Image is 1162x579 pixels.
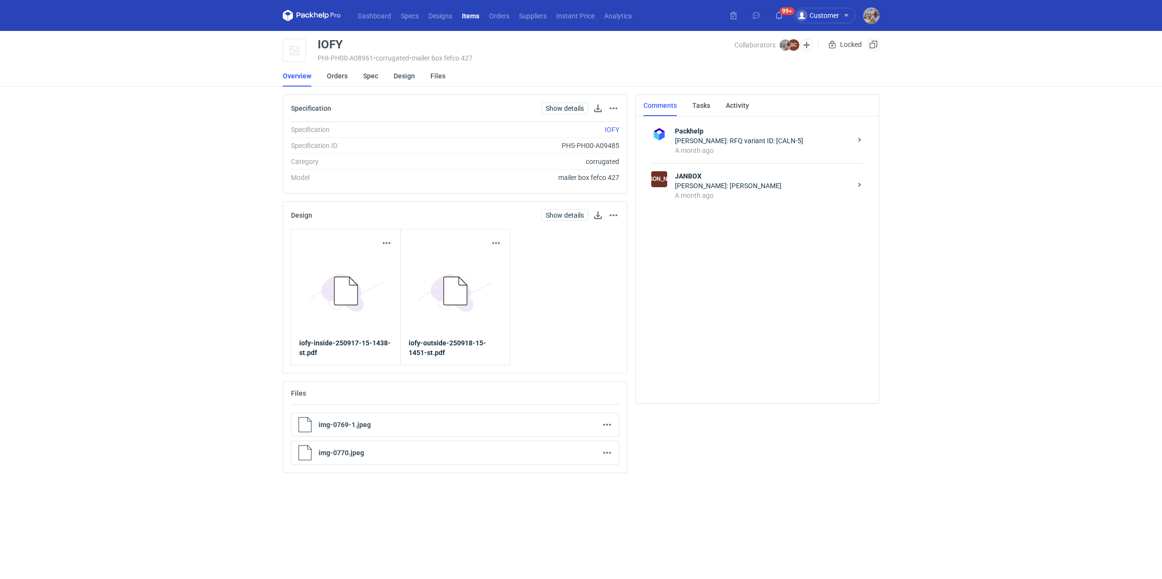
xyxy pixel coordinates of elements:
[422,141,619,150] div: PHS-PH00-A09485
[291,157,422,166] div: Category
[601,419,613,431] button: Actions
[291,211,312,219] h2: Design
[422,173,619,182] div: mailer box fefco 427
[422,157,619,166] div: corrugated
[651,171,667,187] div: JANBOX
[394,65,415,87] a: Design
[353,10,396,21] a: Dashboard
[601,447,613,459] button: Actions
[363,65,378,87] a: Spec
[592,103,604,114] button: Download specification
[327,65,348,87] a: Orders
[675,191,852,200] div: A month ago
[283,10,341,21] svg: Packhelp Pro
[381,238,393,249] button: Actions
[318,39,343,50] div: IOFY
[484,10,514,21] a: Orders
[318,54,734,62] div: PHI-PH00-A08961
[608,103,619,114] button: Actions
[299,339,391,356] strong: iofy-inside-250917-15-1438-st.pdf
[409,338,502,357] a: iofy-outside-250918-15-1451-st.pdf
[800,39,813,51] button: Edit collaborators
[424,10,457,21] a: Designs
[788,39,799,51] figcaption: SC
[541,103,588,114] a: Show details
[599,10,637,21] a: Analytics
[675,181,852,191] div: [PERSON_NAME]: [PERSON_NAME]
[283,65,311,87] a: Overview
[780,39,791,51] img: Michał Palasek
[734,41,776,49] span: Collaborators
[651,171,667,187] figcaption: [PERSON_NAME]
[409,54,473,62] span: • mailer box fefco 427
[608,209,619,221] button: Actions
[592,209,604,221] button: Download design
[551,10,599,21] a: Instant Price
[605,126,619,134] a: IOFY
[319,449,596,457] p: img-0770.jpeg
[796,10,839,21] div: Customer
[675,171,852,181] strong: JANBOX
[692,95,710,116] a: Tasks
[319,421,596,429] p: img-0769-1.jpeg
[675,126,852,136] strong: Packhelp
[291,104,331,112] h2: Specification
[373,54,409,62] span: • corrugated
[291,389,306,397] h2: Files
[514,10,551,21] a: Suppliers
[396,10,424,21] a: Specs
[299,338,393,357] a: iofy-inside-250917-15-1438-st.pdf
[826,39,864,50] div: Locked
[409,339,486,356] strong: iofy-outside-250918-15-1451-st.pdf
[430,65,445,87] a: Files
[651,126,667,142] img: Packhelp
[771,8,787,23] button: 99+
[726,95,749,116] a: Activity
[794,8,863,23] button: Customer
[490,238,502,249] button: Actions
[675,146,852,155] div: A month ago
[643,95,677,116] a: Comments
[457,10,484,21] a: Items
[541,209,588,221] a: Show details
[868,39,879,50] button: Duplicate Item
[291,141,422,150] div: Specification ID
[863,8,879,24] img: Michał Palasek
[675,136,852,146] div: [PERSON_NAME]: RFQ variant ID: [CALN-5]
[291,173,422,182] div: Model
[291,125,422,134] div: Specification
